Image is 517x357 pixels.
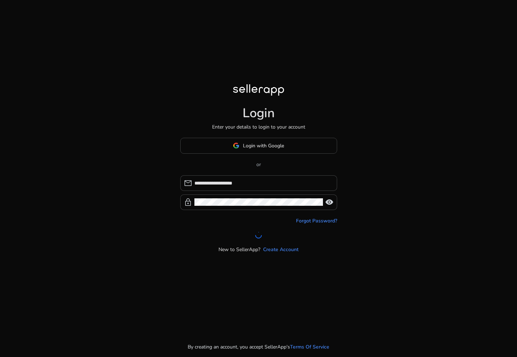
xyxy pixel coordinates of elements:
[180,138,337,154] button: Login with Google
[233,142,239,149] img: google-logo.svg
[290,343,329,351] a: Terms Of Service
[218,246,260,253] p: New to SellerApp?
[263,246,299,253] a: Create Account
[212,123,305,131] p: Enter your details to login to your account
[184,179,192,187] span: mail
[184,198,192,206] span: lock
[296,217,337,225] a: Forgot Password?
[243,142,284,149] span: Login with Google
[325,198,334,206] span: visibility
[243,106,275,121] h1: Login
[180,161,337,168] p: or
